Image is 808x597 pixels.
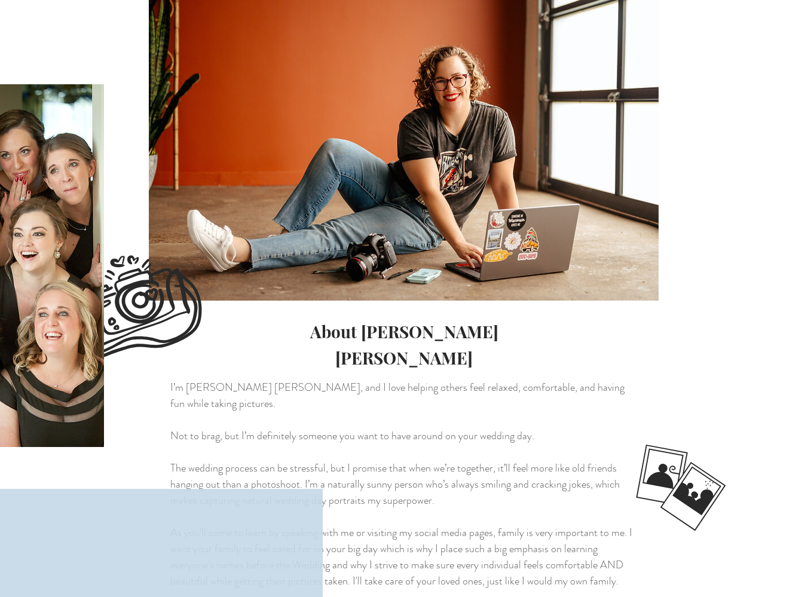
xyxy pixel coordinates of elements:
span: The wedding process can be stressful, but I promise that when we’re together, it’ll feel more lik... [170,460,620,508]
span: I’m [PERSON_NAME] [PERSON_NAME], and I love helping others feel relaxed, comfortable, and having ... [170,379,625,411]
span: About [PERSON_NAME] [PERSON_NAME] [310,320,498,369]
span: Not to brag, but I’m definitely someone you want to have around on your wedding day. [170,428,534,443]
p: As you'll come to learn by speaking with me or visiting my social media pages, family is very imp... [170,525,637,589]
iframe: Wix Chat [752,541,808,597]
